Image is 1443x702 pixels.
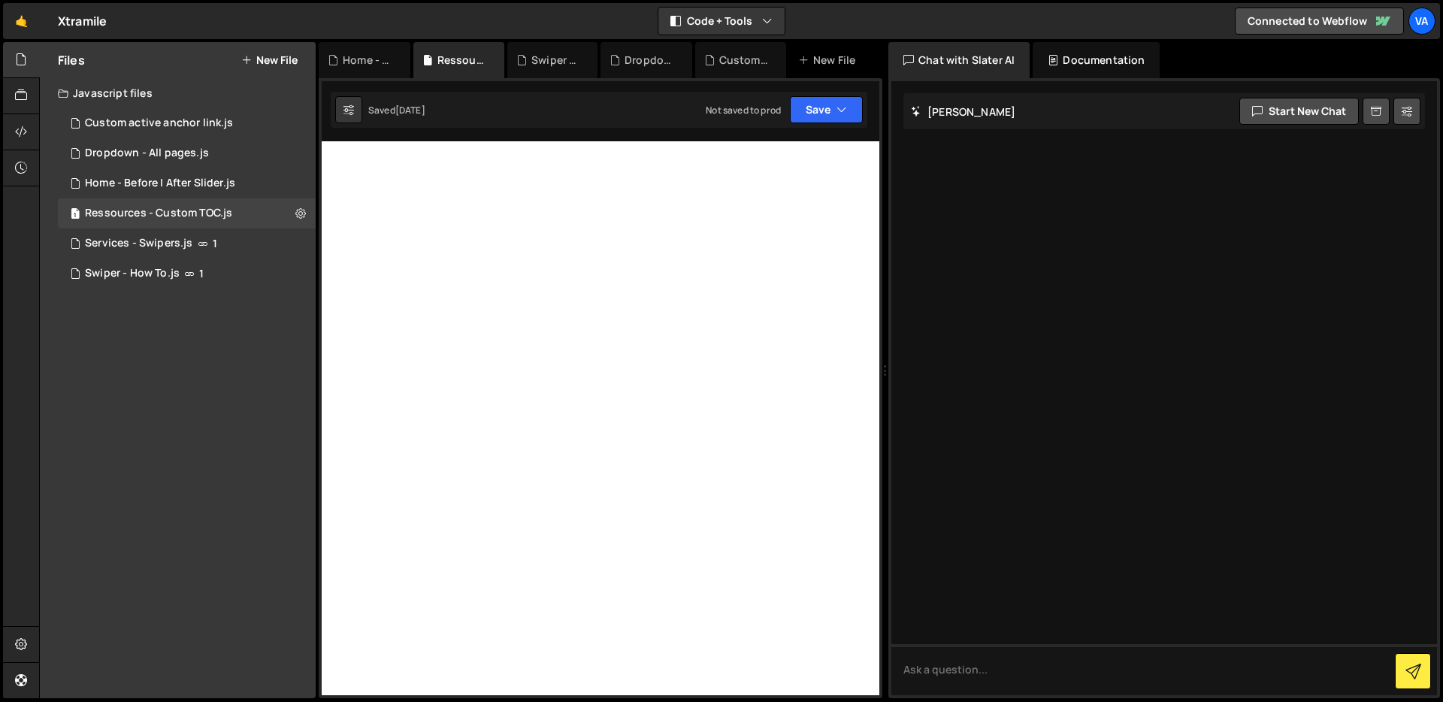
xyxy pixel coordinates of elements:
[719,53,768,68] div: Custom active anchor link.js
[395,104,425,116] div: [DATE]
[58,52,85,68] h2: Files
[85,207,232,220] div: Ressources - Custom TOC.js
[85,267,180,280] div: Swiper - How To.js
[71,209,80,221] span: 1
[3,3,40,39] a: 🤙
[1239,98,1359,125] button: Start new chat
[911,104,1015,119] h2: [PERSON_NAME]
[888,42,1030,78] div: Chat with Slater AI
[58,168,316,198] div: 17287/47920.js
[213,238,217,250] span: 1
[58,198,316,228] div: 17287/47952.js
[85,116,233,130] div: Custom active anchor link.js
[1235,8,1404,35] a: Connected to Webflow
[85,177,235,190] div: Home - Before | After Slider.js
[790,96,863,123] button: Save
[368,104,425,116] div: Saved
[706,104,781,116] div: Not saved to prod
[85,147,209,160] div: Dropdown - All pages.js
[58,228,316,259] div: 17287/47922.js
[58,259,316,289] div: 17287/47921.js
[437,53,486,68] div: Ressources - Custom TOC.js
[1408,8,1435,35] a: Va
[798,53,861,68] div: New File
[343,53,392,68] div: Home - Before | After Slider.js
[199,268,204,280] span: 1
[40,78,316,108] div: Javascript files
[85,237,192,250] div: Services - Swipers.js
[1033,42,1160,78] div: Documentation
[58,108,316,138] div: 17287/47923.js
[531,53,579,68] div: Swiper - How To.js
[58,12,107,30] div: Xtramile
[58,138,316,168] div: 17287/47958.js
[658,8,785,35] button: Code + Tools
[625,53,673,68] div: Dropdown - All pages.js
[241,54,298,66] button: New File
